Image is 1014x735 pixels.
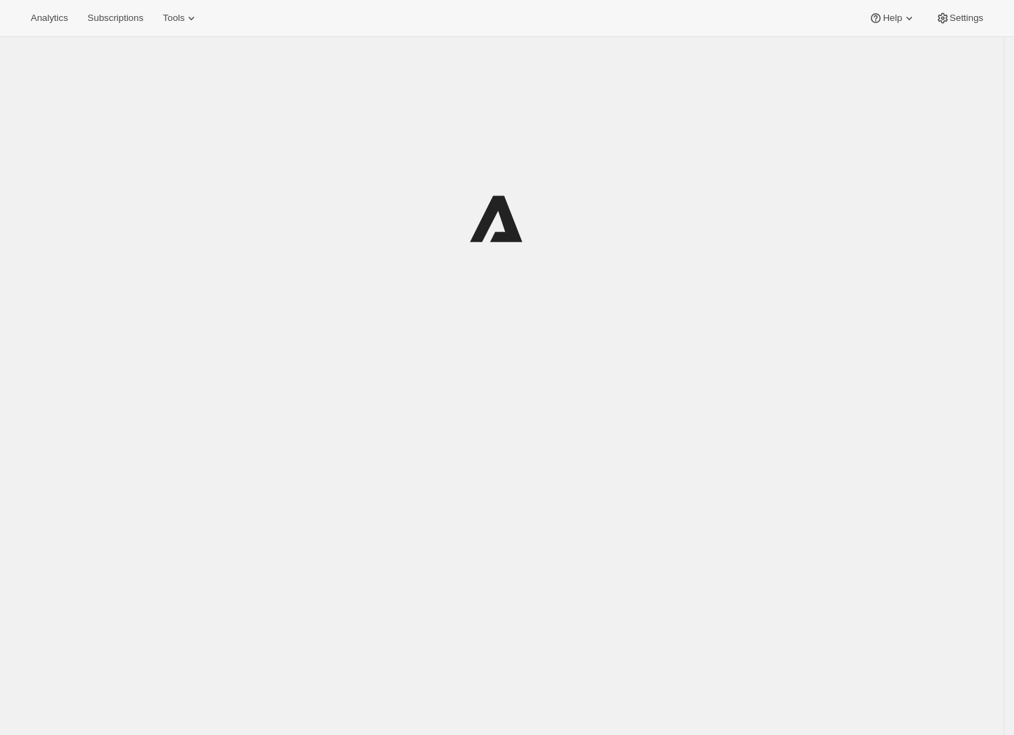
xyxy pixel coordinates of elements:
button: Tools [154,8,207,28]
button: Settings [927,8,992,28]
button: Analytics [22,8,76,28]
button: Subscriptions [79,8,152,28]
button: Help [860,8,924,28]
span: Settings [950,13,983,24]
span: Tools [163,13,184,24]
span: Subscriptions [87,13,143,24]
span: Help [883,13,902,24]
span: Analytics [31,13,68,24]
